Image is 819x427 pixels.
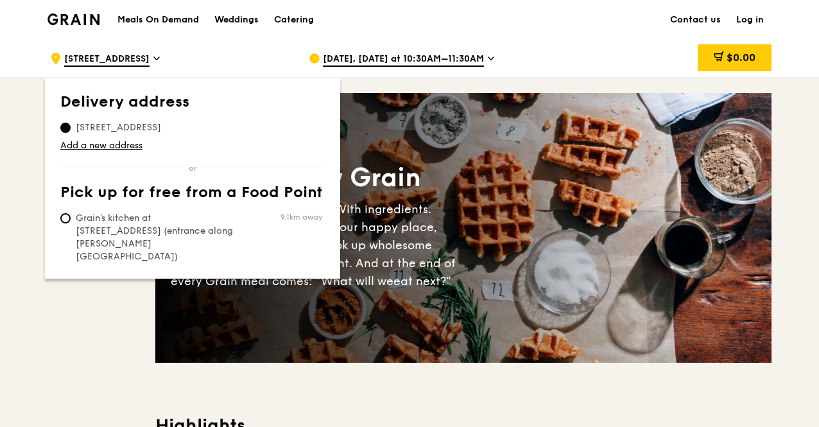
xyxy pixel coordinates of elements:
[60,184,325,207] th: Pick up for free from a Food Point
[60,139,325,152] a: Add a new address
[393,274,451,288] span: eat next?”
[60,212,252,263] span: Grain's kitchen at [STREET_ADDRESS] (entrance along [PERSON_NAME][GEOGRAPHIC_DATA])
[60,123,71,133] input: [STREET_ADDRESS]
[214,1,259,39] div: Weddings
[274,1,314,39] div: Catering
[64,53,150,67] span: [STREET_ADDRESS]
[662,1,728,39] a: Contact us
[117,13,199,26] h1: Meals On Demand
[60,121,177,134] span: [STREET_ADDRESS]
[60,213,71,223] input: Grain's kitchen at [STREET_ADDRESS] (entrance along [PERSON_NAME][GEOGRAPHIC_DATA])9.1km away
[207,1,266,39] a: Weddings
[727,51,755,64] span: $0.00
[266,1,322,39] a: Catering
[47,13,99,25] img: Grain
[280,212,322,222] span: 9.1km away
[323,53,484,67] span: [DATE], [DATE] at 10:30AM–11:30AM
[60,93,325,116] th: Delivery address
[728,1,772,39] a: Log in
